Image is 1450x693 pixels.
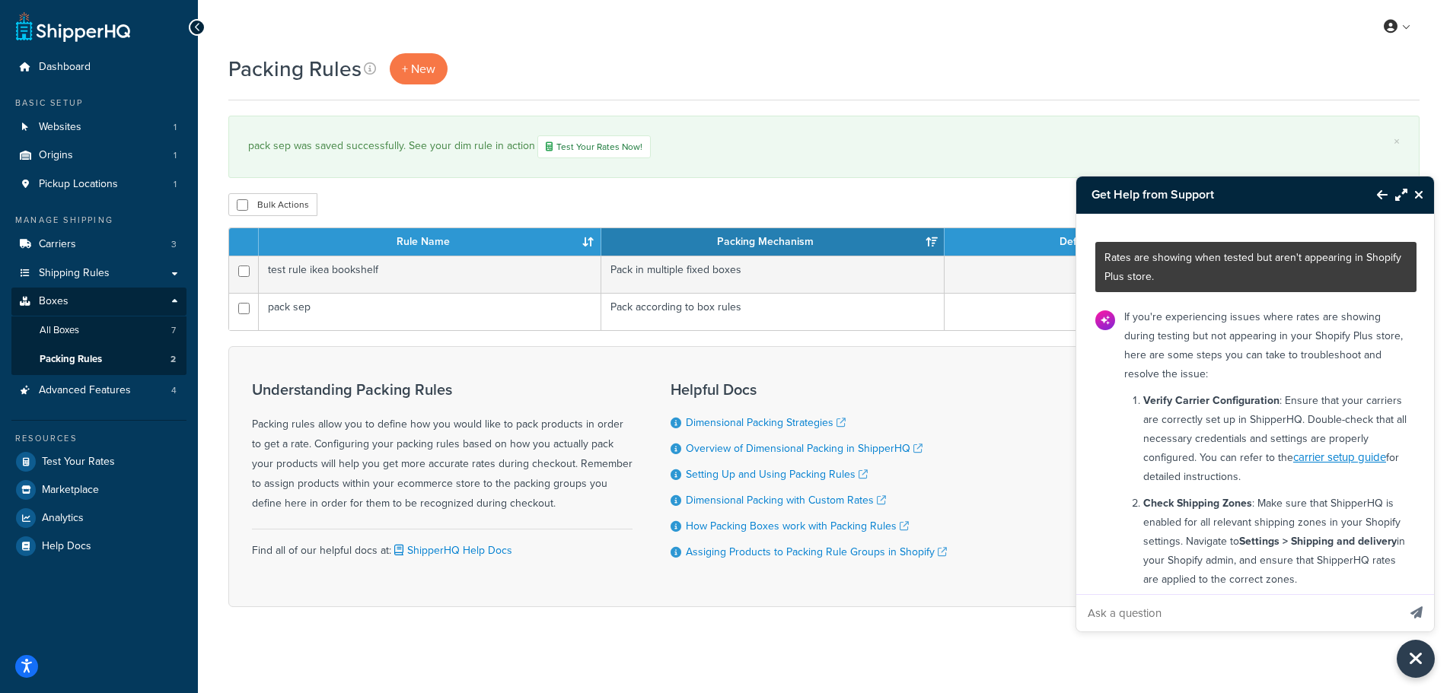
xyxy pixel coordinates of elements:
[11,448,186,475] a: Test Your Rates
[11,170,186,199] li: Pickup Locations
[39,178,118,191] span: Pickup Locations
[39,238,76,251] span: Carriers
[248,135,1400,158] div: pack sep was saved successfully. See your dim rule in action
[39,384,131,397] span: Advanced Features
[601,293,944,330] td: Pack according to box rules
[42,540,91,553] span: Help Docs
[1394,135,1400,148] a: ×
[11,97,186,110] div: Basic Setup
[11,345,186,374] a: Packing Rules 2
[42,456,115,469] span: Test Your Rates
[252,381,633,398] h3: Understanding Packing Rules
[1095,310,1115,330] img: Bot Avatar
[252,381,633,513] div: Packing rules allow you to define how you would like to pack products in order to get a rate. Con...
[1143,393,1280,408] strong: Verify Carrier Configuration
[1399,594,1434,631] button: Send message
[686,466,868,482] a: Setting Up and Using Packing Rules
[174,178,177,191] span: 1
[39,121,81,134] span: Websites
[1143,391,1407,486] p: : Ensure that your carriers are correctly set up in ShipperHQ. Double-check that all necessary cr...
[1293,449,1386,466] a: carrier setup guide
[686,544,947,560] a: Assiging Products to Packing Rule Groups in Shopify
[1076,176,1362,213] h3: Get Help from Support
[42,484,99,497] span: Marketplace
[228,54,362,84] h1: Packing Rules
[11,288,186,316] a: Boxes
[686,415,846,431] a: Dimensional Packing Strategies
[39,267,110,280] span: Shipping Rules
[390,53,448,84] a: + New
[11,532,186,560] a: Help Docs
[11,113,186,141] li: Websites
[1397,640,1435,678] button: Close Resource Center
[11,345,186,374] li: Packing Rules
[11,259,186,288] a: Shipping Rules
[39,149,73,162] span: Origins
[11,214,186,227] div: Manage Shipping
[1388,177,1407,212] button: Maximize Resource Center
[537,135,651,158] a: Test Your Rates Now!
[11,316,186,345] li: All Boxes
[11,230,186,259] li: Carriers
[601,228,944,256] th: Packing Mechanism: activate to sort column ascending
[11,504,186,532] a: Analytics
[11,53,186,81] a: Dashboard
[11,170,186,199] a: Pickup Locations 1
[170,353,176,366] span: 2
[11,141,186,170] a: Origins 1
[40,324,79,337] span: All Boxes
[686,440,923,456] a: Overview of Dimensional Packing in ShipperHQ
[11,316,186,345] a: All Boxes 7
[40,353,102,366] span: Packing Rules
[601,256,944,293] td: Pack in multiple fixed boxes
[11,113,186,141] a: Websites 1
[1143,495,1252,511] strong: Check Shipping Zones
[391,542,512,558] a: ShipperHQ Help Docs
[1143,494,1407,589] p: : Make sure that ShipperHQ is enabled for all relevant shipping zones in your Shopify settings. N...
[42,512,84,525] span: Analytics
[259,256,601,293] td: test rule ikea bookshelf
[11,230,186,259] a: Carriers 3
[11,432,186,445] div: Resources
[171,384,177,397] span: 4
[39,295,69,308] span: Boxes
[259,228,601,256] th: Rule Name: activate to sort column ascending
[11,377,186,405] a: Advanced Features 4
[1076,595,1397,631] input: Ask a question
[945,228,1287,256] th: Default Backup Rule: activate to sort column ascending
[1239,533,1397,549] strong: Settings > Shipping and delivery
[174,121,177,134] span: 1
[259,293,601,330] td: pack sep
[686,518,909,534] a: How Packing Boxes work with Packing Rules
[11,288,186,374] li: Boxes
[1104,248,1407,286] p: Rates are showing when tested but aren't appearing in Shopify Plus store.
[402,60,435,78] span: + New
[171,238,177,251] span: 3
[1362,177,1388,212] button: Back to Resource Center
[252,529,633,561] div: Find all of our helpful docs at:
[16,11,130,42] a: ShipperHQ Home
[686,492,886,508] a: Dimensional Packing with Custom Rates
[1407,186,1434,204] button: Close Resource Center
[11,377,186,405] li: Advanced Features
[228,193,317,216] button: Bulk Actions
[174,149,177,162] span: 1
[11,476,186,504] a: Marketplace
[39,61,91,74] span: Dashboard
[671,381,947,398] h3: Helpful Docs
[171,324,176,337] span: 7
[1124,307,1407,383] p: If you're experiencing issues where rates are showing during testing but not appearing in your Sh...
[11,141,186,170] li: Origins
